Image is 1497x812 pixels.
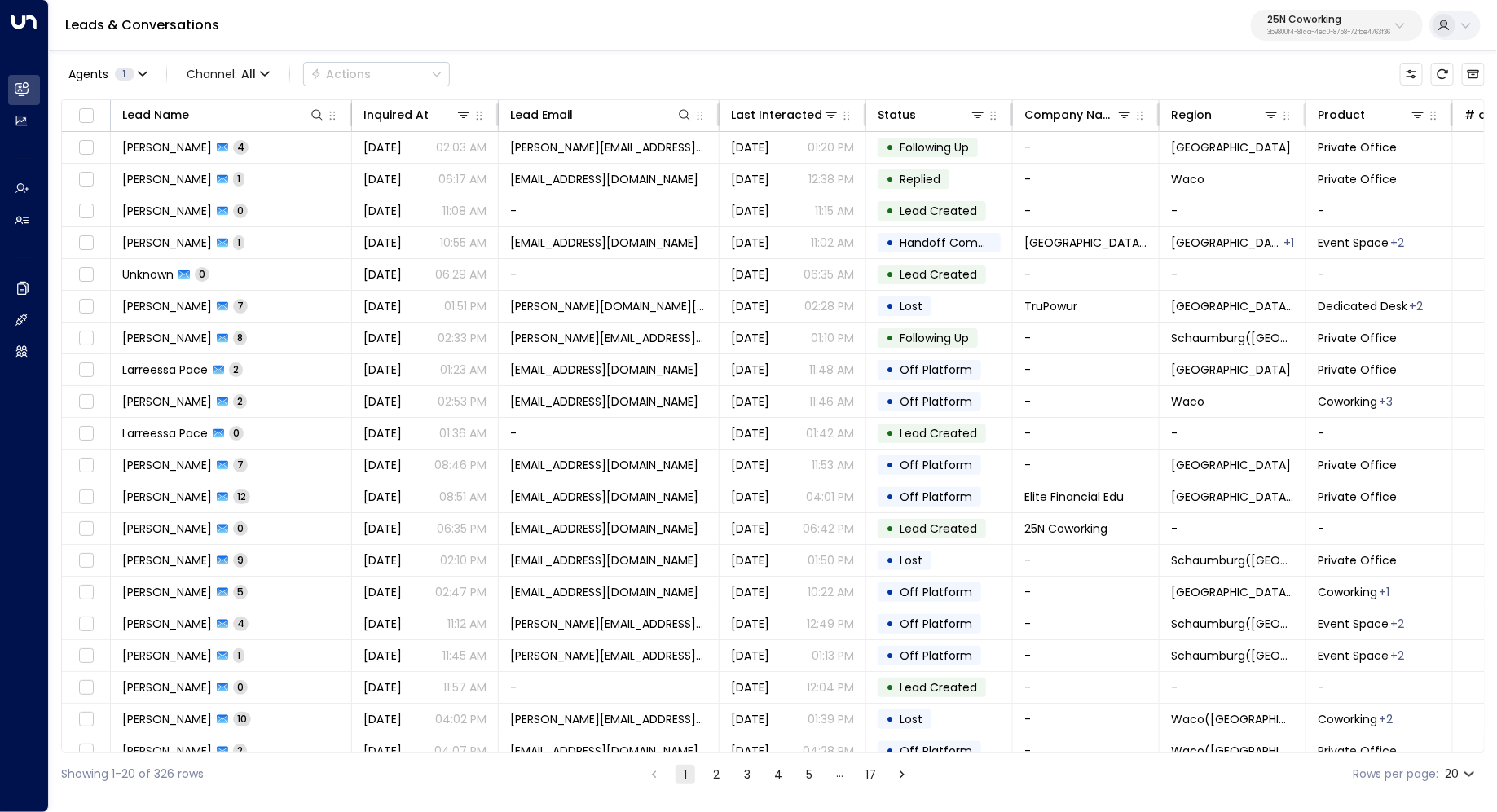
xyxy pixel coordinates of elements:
[233,331,247,345] span: 8
[499,672,720,703] td: -
[1013,577,1160,608] td: -
[808,584,854,600] p: 10:22 AM
[510,393,698,410] span: paulina@rockhaveninsurance.com
[233,204,248,217] span: 0
[363,105,429,125] div: Inquired At
[436,139,487,156] p: 02:03 AM
[76,106,96,126] span: Toggle select all
[731,457,769,473] span: Oct 07, 2025
[61,63,153,86] button: Agents1
[510,298,707,314] span: allison.fox@trupowur.net
[1380,711,1394,727] div: Meeting Room,Private Office
[808,552,854,568] p: 01:50 PM
[1318,489,1397,505] span: Private Office
[886,419,894,447] div: •
[76,169,96,190] span: Toggle select row
[510,105,573,125] div: Lead Email
[1306,418,1453,449] td: -
[1380,393,1394,410] div: Dedicated Desk,Private Office,Virtual Office
[122,330,212,346] span: Kate Bilous
[1160,259,1306,290] td: -
[363,393,402,410] span: Oct 08, 2025
[1013,259,1160,290] td: -
[1318,711,1377,727] span: Coworking
[806,425,854,441] p: 01:42 AM
[434,457,487,473] p: 08:46 PM
[447,616,487,632] p: 11:12 AM
[1024,105,1133,125] div: Company Name
[900,362,972,378] span: Off Platform
[1024,105,1116,125] div: Company Name
[1171,647,1294,664] span: Schaumburg(IL)
[76,487,96,507] span: Toggle select row
[900,139,969,156] span: Following Up
[1171,171,1204,187] span: Waco
[731,203,769,219] span: Yesterday
[1306,672,1453,703] td: -
[122,425,208,441] span: Larreessa Pace
[1171,552,1294,568] span: Schaumburg(IL)
[122,552,212,568] span: Elisabeth Gavin
[440,235,487,251] p: 10:55 AM
[1306,195,1453,226] td: -
[1318,552,1397,568] span: Private Office
[435,266,487,283] p: 06:29 AM
[363,489,402,505] span: Sep 05, 2025
[122,362,208,378] span: Larreessa Pace
[1267,15,1390,24] p: 25N Coworking
[1318,457,1397,473] span: Private Office
[363,235,402,251] span: Yesterday
[510,489,698,505] span: ed@elitefinancialedu.com
[76,551,96,571] span: Toggle select row
[892,765,912,784] button: Go to next page
[76,709,96,730] span: Toggle select row
[807,679,854,696] p: 12:04 PM
[1318,362,1397,378] span: Private Office
[229,426,244,440] span: 0
[1462,63,1485,86] button: Archived Leads
[122,711,212,727] span: Jurijs Girtakovskis
[1318,647,1389,664] span: Event Space
[233,680,248,694] span: 0
[809,362,854,378] p: 11:48 AM
[1391,647,1405,664] div: Meeting Room,Meeting Room / Event Space
[731,105,839,125] div: Last Interacted
[233,458,248,472] span: 7
[1171,489,1294,505] span: Frisco(TX)
[815,203,854,219] p: 11:15 AM
[233,712,251,726] span: 10
[1013,386,1160,417] td: -
[1318,330,1397,346] span: Private Office
[438,393,487,410] p: 02:53 PM
[806,489,854,505] p: 04:01 PM
[1283,235,1294,251] div: Schaumburg
[1318,171,1397,187] span: Private Office
[731,489,769,505] span: Oct 06, 2025
[886,705,894,733] div: •
[1318,298,1407,314] span: Dedicated Desk
[443,679,487,696] p: 11:57 AM
[510,235,698,251] span: rschmit@niu.edu
[76,519,96,539] span: Toggle select row
[122,457,212,473] span: Shelby Hartzell
[76,265,96,285] span: Toggle select row
[122,616,212,632] span: Ryan Telford
[438,171,487,187] p: 06:17 AM
[731,235,769,251] span: Yesterday
[363,425,402,441] span: Oct 08, 2025
[233,585,248,599] span: 5
[76,741,96,762] span: Toggle select row
[510,711,707,727] span: jurijs@effodio.com
[303,62,450,86] button: Actions
[1267,29,1390,36] p: 3b9800f4-81ca-4ec0-8758-72fbe4763f36
[900,266,977,283] span: Lead Created
[439,489,487,505] p: 08:51 AM
[1013,450,1160,481] td: -
[510,616,707,632] span: ryan.telford@cencora.com
[886,292,894,320] div: •
[510,552,698,568] span: egavin@datastewardpllc.com
[807,616,854,632] p: 12:49 PM
[442,203,487,219] p: 11:08 AM
[900,489,972,505] span: Off Platform
[731,520,769,537] span: Sep 30, 2025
